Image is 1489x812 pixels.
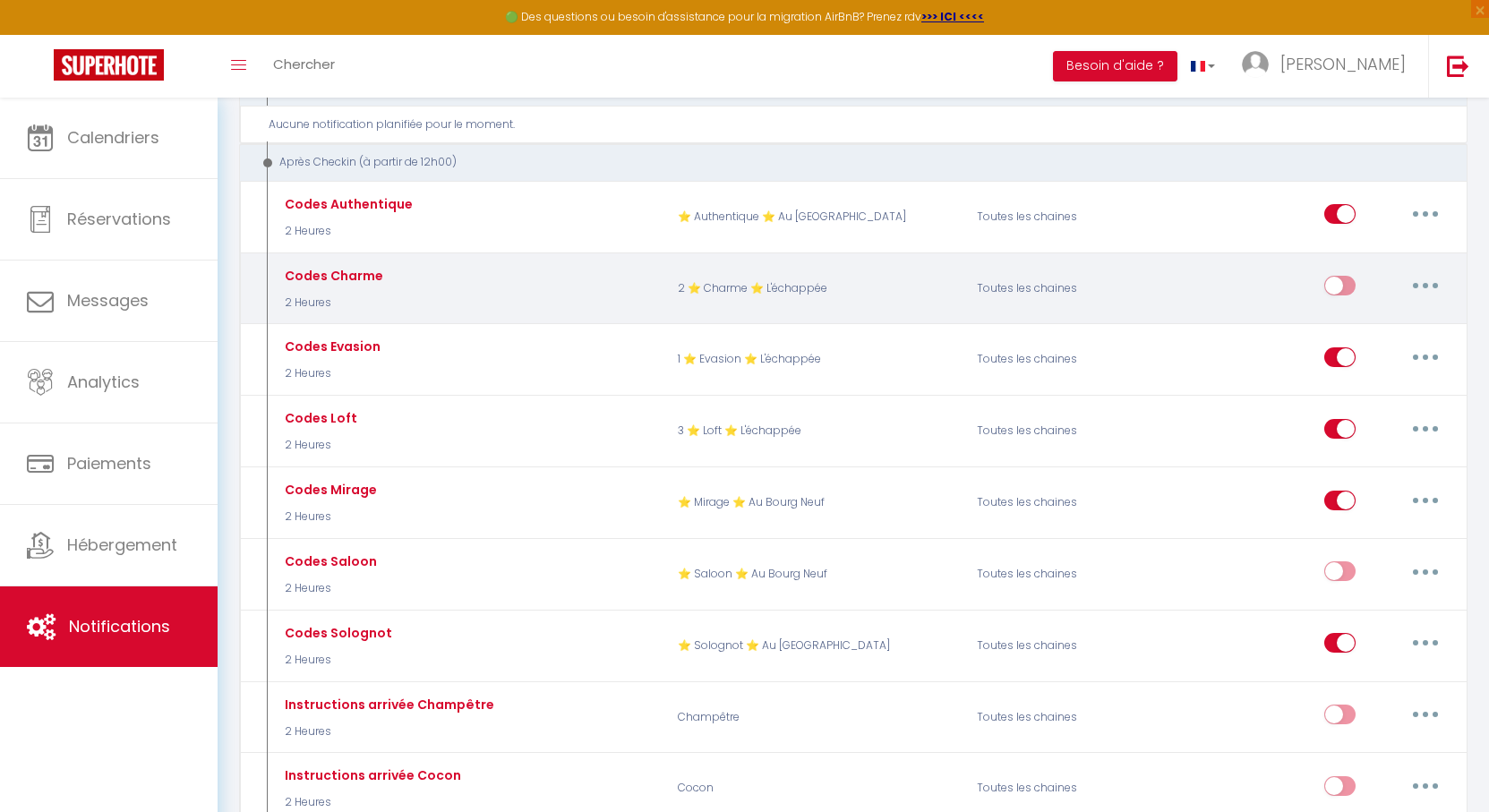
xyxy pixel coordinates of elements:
[280,437,357,454] p: 2 Heures
[67,208,171,230] span: Réservations
[965,262,1164,314] div: Toutes les chaines
[965,334,1164,386] div: Toutes les chaines
[1053,51,1177,81] button: Besoin d'aide ?
[69,615,170,637] span: Notifications
[54,49,164,81] img: Super Booking
[260,35,348,98] a: Chercher
[965,691,1164,743] div: Toutes les chaines
[280,794,461,811] p: 2 Heures
[1280,53,1406,75] span: [PERSON_NAME]
[666,620,965,671] p: ⭐ Solognot ⭐ Au [GEOGRAPHIC_DATA]
[280,480,377,500] div: Codes Mirage
[965,548,1164,600] div: Toutes les chaines
[67,126,159,149] span: Calendriers
[280,580,377,597] p: 2 Heures
[280,551,377,571] div: Codes Saloon
[280,408,357,428] div: Codes Loft
[280,194,413,214] div: Codes Authentique
[273,55,335,73] span: Chercher
[280,295,383,312] p: 2 Heures
[256,154,1427,171] div: Après Checkin (à partir de 12h00)
[666,406,965,457] p: 3 ⭐ Loft ⭐ L'échappée
[67,452,151,474] span: Paiements
[67,371,140,393] span: Analytics
[280,337,381,356] div: Codes Evasion
[965,406,1164,457] div: Toutes les chaines
[666,262,965,314] p: 2 ⭐ Charme ⭐ L'échappée
[1242,51,1269,78] img: ...
[965,191,1164,243] div: Toutes les chaines
[280,723,494,740] p: 2 Heures
[269,116,1451,133] div: Aucune notification planifiée pour le moment.
[67,289,149,312] span: Messages
[280,695,494,714] div: Instructions arrivée Champêtre
[921,9,984,24] a: >>> ICI <<<<
[666,191,965,243] p: ⭐ Authentique ⭐ Au [GEOGRAPHIC_DATA]
[965,620,1164,671] div: Toutes les chaines
[965,477,1164,529] div: Toutes les chaines
[666,548,965,600] p: ⭐ Saloon ⭐ Au Bourg Neuf
[280,623,392,643] div: Codes Solognot
[666,477,965,529] p: ⭐ Mirage ⭐ Au Bourg Neuf
[666,691,965,743] p: Champêtre
[666,334,965,386] p: 1 ⭐ Evasion ⭐ L'échappée
[280,365,381,382] p: 2 Heures
[280,652,392,669] p: 2 Heures
[280,266,383,286] div: Codes Charme
[1447,55,1469,77] img: logout
[280,223,413,240] p: 2 Heures
[280,765,461,785] div: Instructions arrivée Cocon
[1228,35,1428,98] a: ... [PERSON_NAME]
[280,509,377,526] p: 2 Heures
[67,534,177,556] span: Hébergement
